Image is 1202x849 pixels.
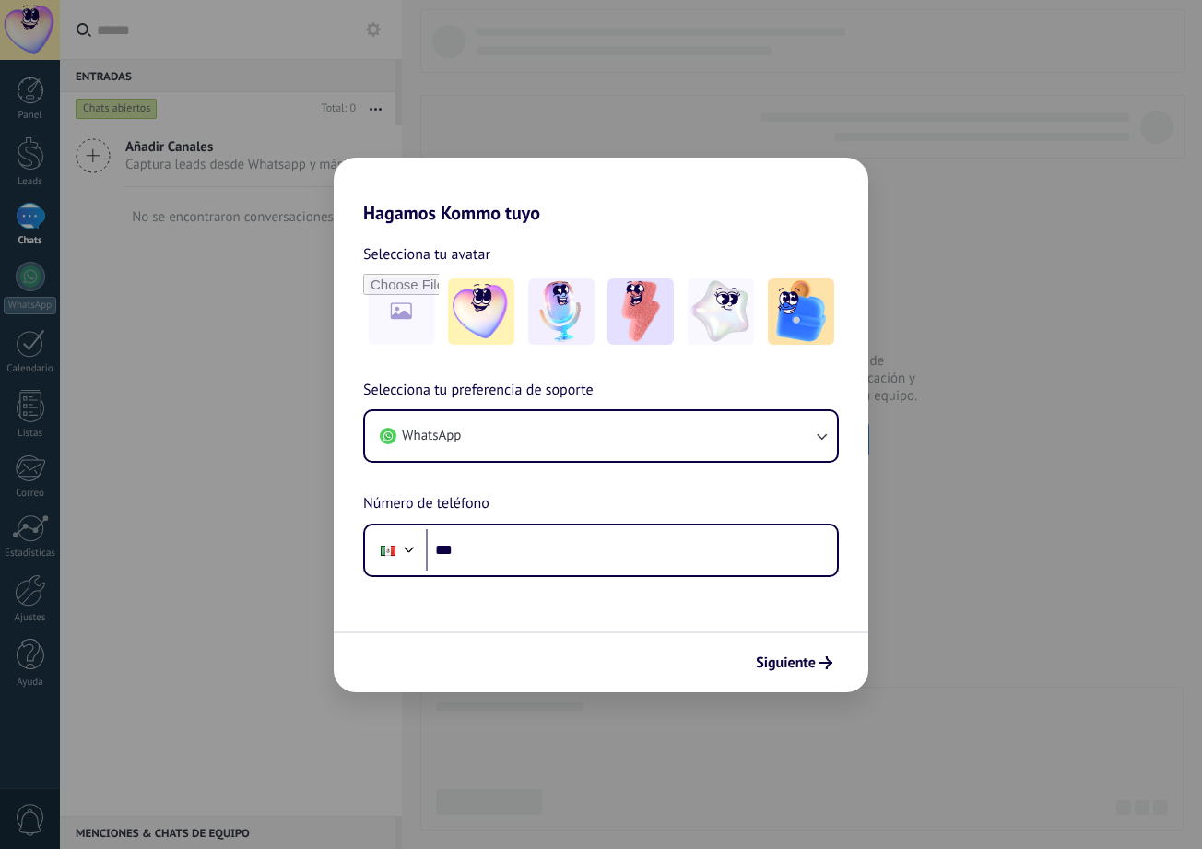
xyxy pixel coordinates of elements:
span: WhatsApp [402,427,461,445]
span: Siguiente [756,656,816,669]
img: -2.jpeg [528,278,595,345]
h2: Hagamos Kommo tuyo [334,158,868,224]
div: Mexico: + 52 [371,531,406,570]
button: WhatsApp [365,411,837,461]
button: Siguiente [748,647,841,678]
img: -5.jpeg [768,278,834,345]
img: -1.jpeg [448,278,514,345]
span: Selecciona tu preferencia de soporte [363,379,594,403]
img: -3.jpeg [607,278,674,345]
img: -4.jpeg [688,278,754,345]
span: Número de teléfono [363,492,489,516]
span: Selecciona tu avatar [363,242,490,266]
